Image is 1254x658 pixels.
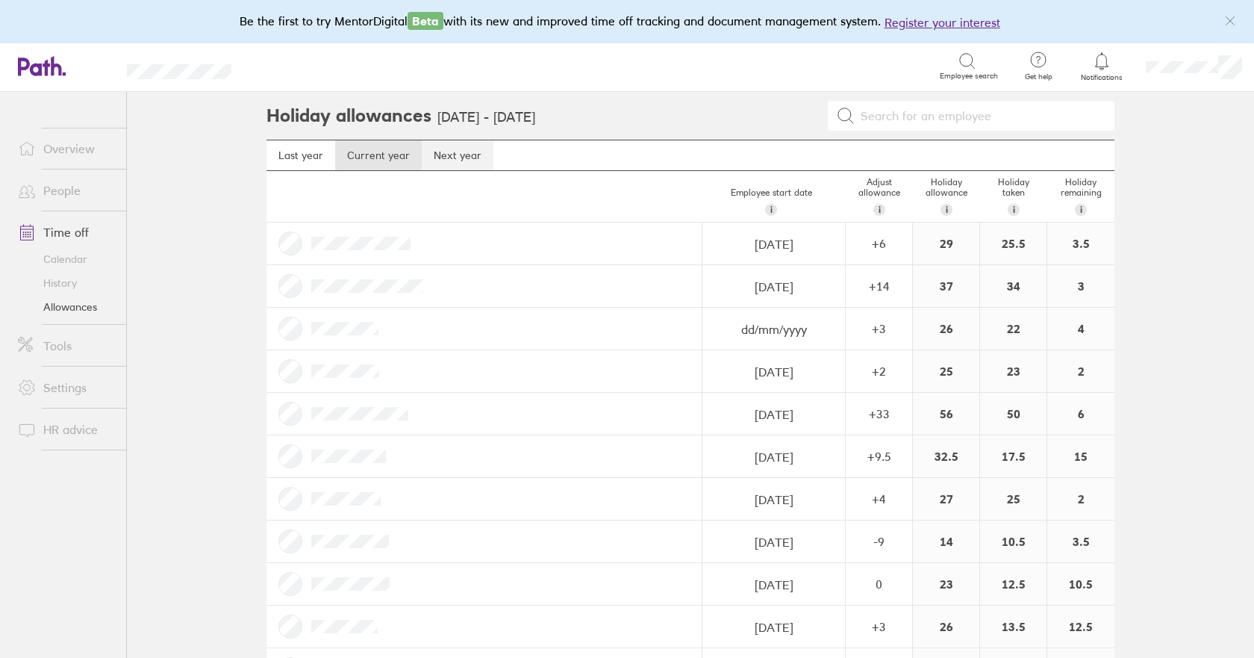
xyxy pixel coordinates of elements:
[1047,350,1114,392] div: 2
[846,322,911,335] div: + 3
[6,217,126,247] a: Time off
[846,237,911,250] div: + 6
[855,102,1105,130] input: Search for an employee
[1078,51,1126,82] a: Notifications
[913,171,980,222] div: Holiday allowance
[846,407,911,420] div: + 33
[1080,204,1082,216] span: i
[703,266,844,308] input: dd/mm/yyyy
[913,478,979,520] div: 27
[1047,223,1114,264] div: 3.5
[6,134,126,164] a: Overview
[846,279,911,293] div: + 14
[1047,265,1114,307] div: 3
[266,140,335,170] a: Last year
[980,478,1046,520] div: 25
[703,521,844,563] input: dd/mm/yyyy
[846,577,911,591] div: 0
[913,308,979,350] div: 26
[980,435,1046,477] div: 17.5
[1047,171,1114,222] div: Holiday remaining
[1047,606,1114,648] div: 12.5
[913,393,979,435] div: 56
[846,364,911,378] div: + 2
[980,521,1046,562] div: 10.5
[1078,73,1126,82] span: Notifications
[6,373,126,403] a: Settings
[703,606,844,648] input: dd/mm/yyyy
[703,308,844,350] input: dd/mm/yyyy
[913,521,979,562] div: 14
[885,13,1000,31] button: Register your interest
[703,394,844,435] input: dd/mm/yyyy
[846,171,913,222] div: Adjust allowance
[913,563,979,605] div: 23
[980,350,1046,392] div: 23
[272,59,310,72] div: Search
[6,247,126,271] a: Calendar
[696,181,846,222] div: Employee start date
[913,350,979,392] div: 25
[1047,393,1114,435] div: 6
[703,479,844,521] input: dd/mm/yyyy
[703,436,844,478] input: dd/mm/yyyy
[846,620,911,633] div: + 3
[770,204,773,216] span: i
[980,606,1046,648] div: 13.5
[980,308,1046,350] div: 22
[940,72,998,81] span: Employee search
[703,564,844,606] input: dd/mm/yyyy
[1047,521,1114,562] div: 3.5
[703,223,844,265] input: dd/mm/yyyy
[6,415,126,444] a: HR advice
[1047,563,1114,605] div: 10.5
[1014,72,1063,81] span: Get help
[913,606,979,648] div: 26
[6,176,126,205] a: People
[437,110,535,125] h3: [DATE] - [DATE]
[980,265,1046,307] div: 34
[6,295,126,319] a: Allowances
[266,92,431,140] h2: Holiday allowances
[240,12,1015,31] div: Be the first to try MentorDigital with its new and improved time off tracking and document manage...
[980,393,1046,435] div: 50
[1013,204,1015,216] span: i
[335,140,422,170] a: Current year
[980,223,1046,264] div: 25.5
[846,450,911,463] div: + 9.5
[6,331,126,361] a: Tools
[1047,478,1114,520] div: 2
[980,563,1046,605] div: 12.5
[913,435,979,477] div: 32.5
[6,271,126,295] a: History
[913,265,979,307] div: 37
[846,535,911,548] div: -9
[846,492,911,506] div: + 4
[913,223,979,264] div: 29
[946,204,948,216] span: i
[980,171,1047,222] div: Holiday taken
[1047,308,1114,350] div: 4
[408,12,443,30] span: Beta
[703,351,844,393] input: dd/mm/yyyy
[879,204,881,216] span: i
[1047,435,1114,477] div: 15
[422,140,493,170] a: Next year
